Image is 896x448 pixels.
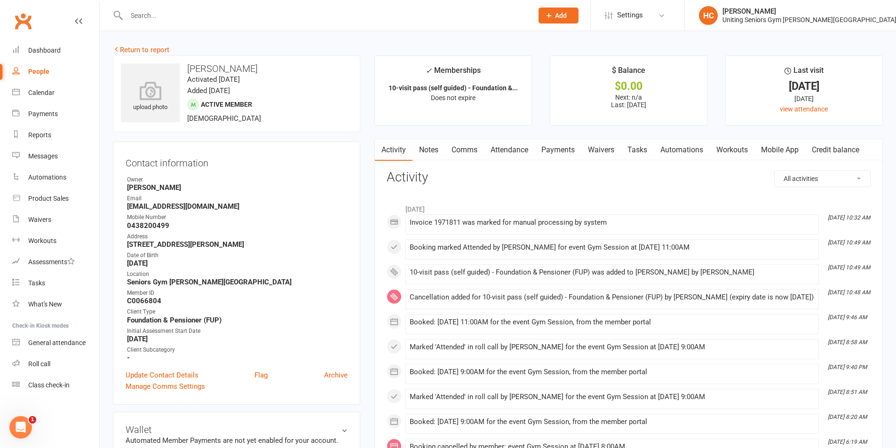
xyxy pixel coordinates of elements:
[127,335,348,343] strong: [DATE]
[126,424,348,435] h3: Wallet
[828,264,870,271] i: [DATE] 10:49 AM
[785,64,824,81] div: Last visit
[410,318,815,326] div: Booked: [DATE] 11:00AM for the event Gym Session, from the member portal
[127,213,348,222] div: Mobile Number
[324,369,348,381] a: Archive
[754,139,805,161] a: Mobile App
[127,307,348,316] div: Client Type
[699,6,718,25] div: HC
[581,139,621,161] a: Waivers
[124,9,526,22] input: Search...
[201,101,252,108] span: Active member
[612,64,645,81] div: $ Balance
[410,393,815,401] div: Marked 'Attended' in roll call by [PERSON_NAME] for the event Gym Session at [DATE] 9:00AM
[828,414,867,420] i: [DATE] 8:20 AM
[12,273,99,294] a: Tasks
[828,214,870,221] i: [DATE] 10:32 AM
[828,439,867,445] i: [DATE] 6:19 AM
[28,89,55,96] div: Calendar
[127,194,348,203] div: Email
[28,258,75,266] div: Assessments
[410,368,815,376] div: Booked: [DATE] 9:00AM for the event Gym Session, from the member portal
[127,259,348,267] strong: [DATE]
[387,199,871,214] li: [DATE]
[431,94,476,102] span: Does not expire
[28,360,50,368] div: Roll call
[559,94,698,109] p: Next: n/a Last: [DATE]
[12,354,99,375] a: Roll call
[121,81,180,112] div: upload photo
[12,332,99,354] a: General attendance kiosk mode
[410,343,815,351] div: Marked 'Attended' in roll call by [PERSON_NAME] for the event Gym Session at [DATE] 9:00AM
[127,316,348,324] strong: Foundation & Pensioner (FUP)
[654,139,710,161] a: Automations
[12,294,99,315] a: What's New
[828,239,870,246] i: [DATE] 10:49 AM
[555,12,567,19] span: Add
[12,230,99,252] a: Workouts
[828,339,867,346] i: [DATE] 8:58 AM
[28,237,56,244] div: Workouts
[805,139,866,161] a: Credit balance
[559,81,698,91] div: $0.00
[127,354,348,362] strong: -
[187,75,240,84] time: Activated [DATE]
[28,279,45,287] div: Tasks
[127,327,348,336] div: Initial Assessment Start Date
[28,339,86,346] div: General attendance
[127,289,348,298] div: Member ID
[126,369,198,381] a: Update Contact Details
[127,278,348,286] strong: Seniors Gym [PERSON_NAME][GEOGRAPHIC_DATA]
[484,139,535,161] a: Attendance
[12,167,99,188] a: Automations
[254,369,268,381] a: Flag
[445,139,484,161] a: Comms
[621,139,654,161] a: Tasks
[375,139,412,161] a: Activity
[127,297,348,305] strong: C0066804
[126,154,348,168] h3: Contact information
[29,416,36,424] span: 1
[28,131,51,139] div: Reports
[127,270,348,279] div: Location
[11,9,35,33] a: Clubworx
[410,418,815,426] div: Booked: [DATE] 9:00AM for the event Gym Session, from the member portal
[710,139,754,161] a: Workouts
[9,416,32,439] iframe: Intercom live chat
[410,244,815,252] div: Booking marked Attended by [PERSON_NAME] for event Gym Session at [DATE] 11:00AM
[12,146,99,167] a: Messages
[780,105,828,113] a: view attendance
[539,8,579,24] button: Add
[426,64,481,82] div: Memberships
[28,110,58,118] div: Payments
[412,139,445,161] a: Notes
[410,219,815,227] div: Invoice 1971811 was marked for manual processing by system
[187,86,230,95] time: Added [DATE]
[389,84,518,92] strong: 10-visit pass (self guided) - Foundation &...
[28,152,58,160] div: Messages
[12,375,99,396] a: Class kiosk mode
[28,381,70,389] div: Class check-in
[12,125,99,146] a: Reports
[12,252,99,273] a: Assessments
[127,232,348,241] div: Address
[828,289,870,296] i: [DATE] 10:48 AM
[187,114,261,123] span: [DEMOGRAPHIC_DATA]
[12,103,99,125] a: Payments
[12,40,99,61] a: Dashboard
[828,389,867,395] i: [DATE] 8:51 AM
[28,216,51,223] div: Waivers
[535,139,581,161] a: Payments
[12,61,99,82] a: People
[734,81,874,91] div: [DATE]
[127,183,348,192] strong: [PERSON_NAME]
[121,63,352,74] h3: [PERSON_NAME]
[28,47,61,54] div: Dashboard
[127,251,348,260] div: Date of Birth
[127,221,348,230] strong: 0438200499
[28,68,49,75] div: People
[828,314,867,321] i: [DATE] 9:46 AM
[28,195,69,202] div: Product Sales
[127,346,348,354] div: Client Subcategory
[28,300,62,308] div: What's New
